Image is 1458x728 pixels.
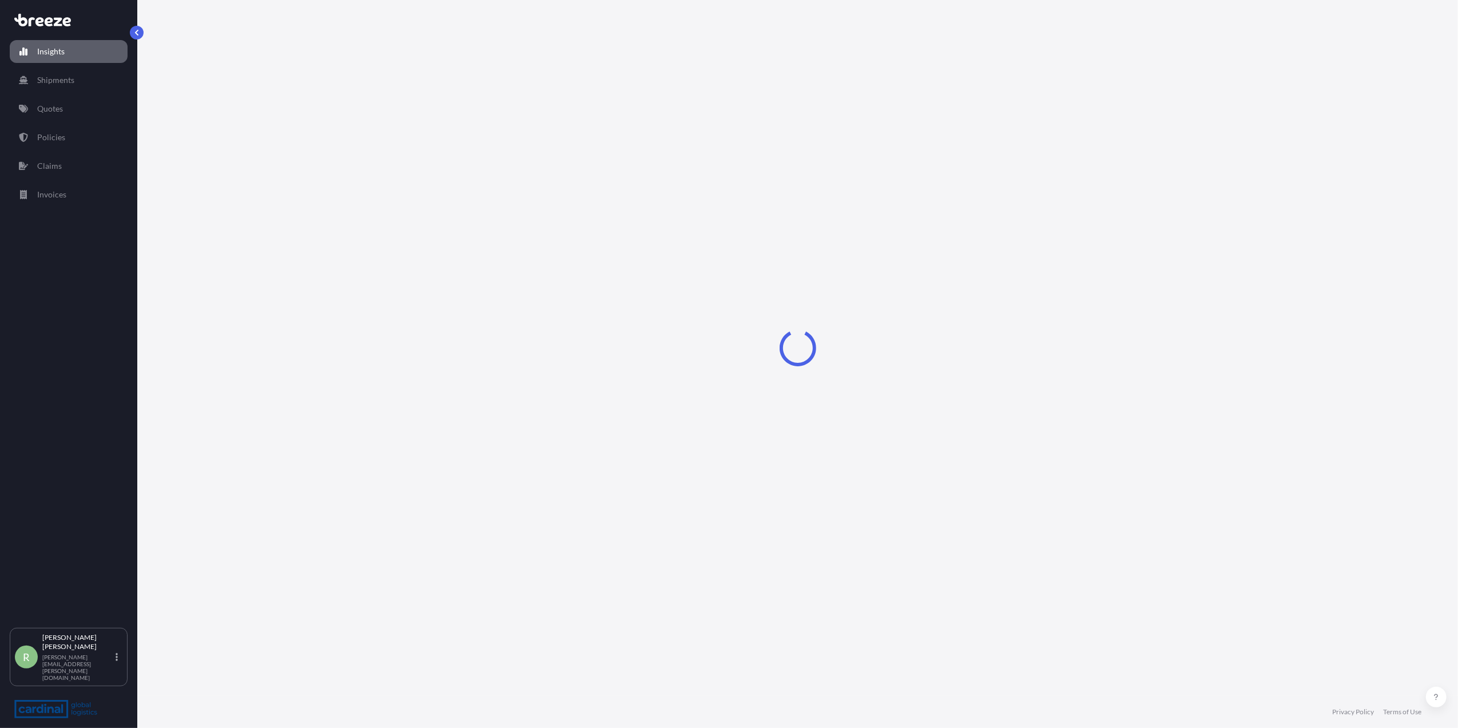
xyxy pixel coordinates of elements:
[37,46,65,57] p: Insights
[37,189,66,200] p: Invoices
[37,160,62,172] p: Claims
[37,103,63,114] p: Quotes
[42,633,113,651] p: [PERSON_NAME] [PERSON_NAME]
[10,69,128,92] a: Shipments
[37,132,65,143] p: Policies
[10,126,128,149] a: Policies
[10,155,128,177] a: Claims
[10,183,128,206] a: Invoices
[37,74,74,86] p: Shipments
[10,40,128,63] a: Insights
[1332,707,1374,717] a: Privacy Policy
[14,700,97,718] img: organization-logo
[1383,707,1421,717] a: Terms of Use
[23,651,30,663] span: R
[42,654,113,681] p: [PERSON_NAME][EMAIL_ADDRESS][PERSON_NAME][DOMAIN_NAME]
[10,97,128,120] a: Quotes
